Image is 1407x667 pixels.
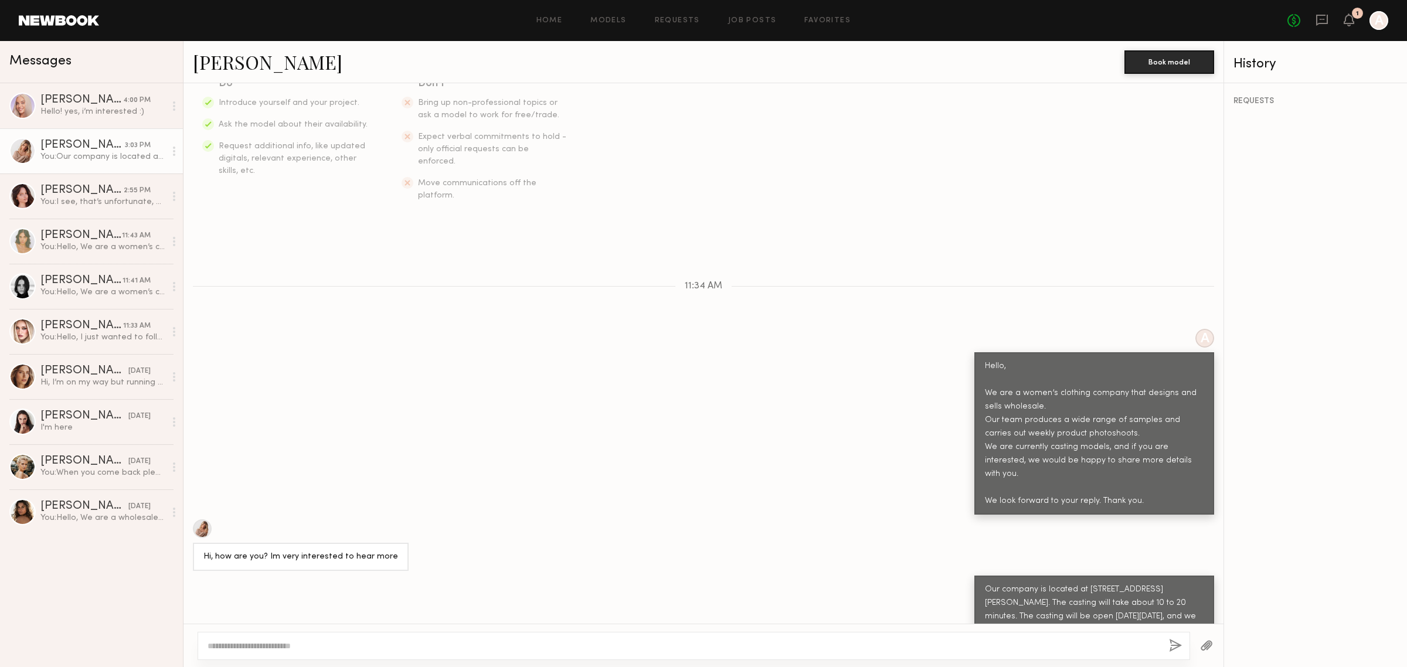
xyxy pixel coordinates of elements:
div: [PERSON_NAME] [40,230,122,241]
span: Introduce yourself and your project. [219,99,359,107]
span: 11:34 AM [685,281,722,291]
div: [PERSON_NAME] [40,365,128,377]
div: Hi, how are you? Im very interested to hear more [203,550,398,564]
div: 3:03 PM [125,140,151,151]
div: Hi, I’m on my way but running 10 minutes late So sorry [40,377,165,388]
span: Request additional info, like updated digitals, relevant experience, other skills, etc. [219,142,365,175]
a: Favorites [804,17,851,25]
div: [PERSON_NAME] [40,185,124,196]
a: Job Posts [728,17,777,25]
div: [PERSON_NAME] [40,455,128,467]
div: You: When you come back please send us a message to us after that let's make a schedule for casti... [40,467,165,478]
span: Bring up non-professional topics or ask a model to work for free/trade. [418,99,559,119]
div: You: Our company is located at [STREET_ADDRESS][PERSON_NAME]. The casting will take about 10 to 2... [40,151,165,162]
span: Ask the model about their availability. [219,121,368,128]
div: You: I see, that’s unfortunate, but I look forward to the opportunity to work together if it aris... [40,196,165,207]
div: [DATE] [128,501,151,512]
div: History [1233,57,1398,71]
div: REQUESTS [1233,97,1398,106]
a: Home [536,17,563,25]
div: Our company is located at [STREET_ADDRESS][PERSON_NAME]. The casting will take about 10 to 20 min... [985,583,1204,651]
a: Models [590,17,626,25]
div: You: Hello, We are a women’s clothing company that designs and sells wholesale. Our team produces... [40,287,165,298]
a: [PERSON_NAME] [193,49,342,74]
div: [PERSON_NAME] [40,275,123,287]
div: 1 [1356,11,1359,17]
div: [DATE] [128,411,151,422]
span: Move communications off the platform. [418,179,536,199]
a: Book model [1124,56,1214,66]
div: 4:00 PM [123,95,151,106]
div: You: Hello, I just wanted to follow up to see if you had a chance to read my message. If so, I wo... [40,332,165,343]
div: 2:55 PM [124,185,151,196]
div: 11:33 AM [123,321,151,332]
span: Expect verbal commitments to hold - only official requests can be enforced. [418,133,566,165]
div: Hello! yes, i’m interested :) [40,106,165,117]
div: Do [219,76,369,92]
div: [PERSON_NAME] [40,94,123,106]
a: A [1369,11,1388,30]
div: [DATE] [128,456,151,467]
div: I'm here [40,422,165,433]
div: 11:43 AM [122,230,151,241]
div: Hello, We are a women’s clothing company that designs and sells wholesale. Our team produces a wi... [985,360,1204,508]
div: [PERSON_NAME] [40,410,128,422]
div: You: Hello, We are a wholesale company that designs and sells women’s apparel. We are currently l... [40,512,165,523]
a: Requests [655,17,700,25]
div: You: Hello, We are a women’s clothing company that designs and sells wholesale. Our team produces... [40,241,165,253]
div: Don’t [418,76,568,92]
span: Messages [9,55,72,68]
div: [PERSON_NAME] [40,501,128,512]
div: [DATE] [128,366,151,377]
div: [PERSON_NAME] [40,139,125,151]
div: 11:41 AM [123,275,151,287]
button: Book model [1124,50,1214,74]
div: [PERSON_NAME] [40,320,123,332]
